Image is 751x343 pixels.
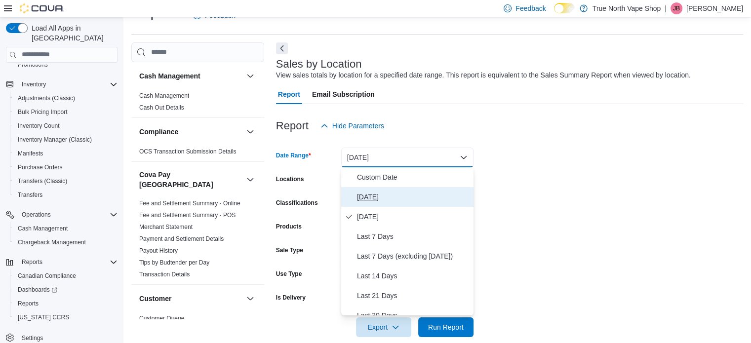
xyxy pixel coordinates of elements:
span: Payout History [139,247,178,255]
h3: Report [276,120,309,132]
span: Canadian Compliance [18,272,76,280]
span: Feedback [515,3,546,13]
button: Canadian Compliance [10,269,121,283]
button: Cash Management [139,71,242,81]
span: Transaction Details [139,270,190,278]
button: Customer [139,294,242,304]
span: Inventory Count [14,120,118,132]
span: Adjustments (Classic) [14,92,118,104]
span: Inventory Manager (Classic) [14,134,118,146]
label: Locations [276,175,304,183]
a: Fee and Settlement Summary - Online [139,200,240,207]
label: Products [276,223,302,230]
a: Transfers [14,189,46,201]
span: Settings [22,334,43,342]
button: Inventory Manager (Classic) [10,133,121,147]
span: Last 14 Days [357,270,470,282]
p: | [665,2,667,14]
a: Transfers (Classic) [14,175,71,187]
span: Inventory Manager (Classic) [18,136,92,144]
button: Bulk Pricing Import [10,105,121,119]
span: Inventory [18,78,118,90]
span: Reports [22,258,42,266]
h3: Cova Pay [GEOGRAPHIC_DATA] [139,170,242,190]
label: Sale Type [276,246,303,254]
span: [DATE] [357,211,470,223]
span: Custom Date [357,171,470,183]
span: Inventory Count [18,122,60,130]
span: Last 7 Days (excluding [DATE]) [357,250,470,262]
span: Operations [22,211,51,219]
div: Compliance [131,146,264,161]
span: Reports [14,298,118,309]
span: Export [362,317,405,337]
span: Merchant Statement [139,223,193,231]
span: Bulk Pricing Import [18,108,68,116]
span: Cash Out Details [139,104,184,112]
button: Chargeback Management [10,235,121,249]
span: Tips by Budtender per Day [139,259,209,267]
button: Inventory Count [10,119,121,133]
a: Fee and Settlement Summary - POS [139,212,236,219]
span: Report [278,84,300,104]
span: Dashboards [18,286,57,294]
span: Promotions [18,61,48,69]
h3: Customer [139,294,171,304]
h3: Compliance [139,127,178,137]
button: Compliance [139,127,242,137]
label: Date Range [276,152,311,159]
span: Manifests [14,148,118,159]
span: Dashboards [14,284,118,296]
a: [US_STATE] CCRS [14,311,73,323]
a: Merchant Statement [139,224,193,230]
img: Cova [20,3,64,13]
a: Payment and Settlement Details [139,235,224,242]
span: Adjustments (Classic) [18,94,75,102]
a: OCS Transaction Submission Details [139,148,237,155]
button: Purchase Orders [10,160,121,174]
span: Reports [18,300,39,307]
button: Operations [18,209,55,221]
p: [PERSON_NAME] [686,2,743,14]
span: Hide Parameters [332,121,384,131]
button: Inventory [2,77,121,91]
a: Cash Management [139,92,189,99]
a: Cash Management [14,223,72,234]
div: Jeff Butcher [671,2,682,14]
div: Customer [131,312,264,328]
button: Compliance [244,126,256,138]
button: Transfers (Classic) [10,174,121,188]
span: Load All Apps in [GEOGRAPHIC_DATA] [28,23,118,43]
button: Transfers [10,188,121,202]
span: Inventory [22,80,46,88]
label: Is Delivery [276,294,306,302]
a: Payout History [139,247,178,254]
span: Email Subscription [312,84,375,104]
span: Payment and Settlement Details [139,235,224,243]
span: Cash Management [14,223,118,234]
span: Canadian Compliance [14,270,118,282]
a: Canadian Compliance [14,270,80,282]
a: Promotions [14,59,52,71]
span: Washington CCRS [14,311,118,323]
button: Hide Parameters [316,116,388,136]
span: Fee and Settlement Summary - POS [139,211,236,219]
span: Transfers (Classic) [14,175,118,187]
span: Cash Management [139,92,189,100]
span: Last 7 Days [357,230,470,242]
a: Tips by Budtender per Day [139,259,209,266]
a: Cash Out Details [139,104,184,111]
button: Manifests [10,147,121,160]
span: Run Report [428,322,464,332]
span: Transfers [14,189,118,201]
span: [US_STATE] CCRS [18,313,69,321]
a: Dashboards [14,284,61,296]
span: Purchase Orders [18,163,63,171]
a: Transaction Details [139,271,190,278]
span: Fee and Settlement Summary - Online [139,199,240,207]
a: Customer Queue [139,315,184,322]
label: Classifications [276,199,318,207]
button: Customer [244,293,256,305]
